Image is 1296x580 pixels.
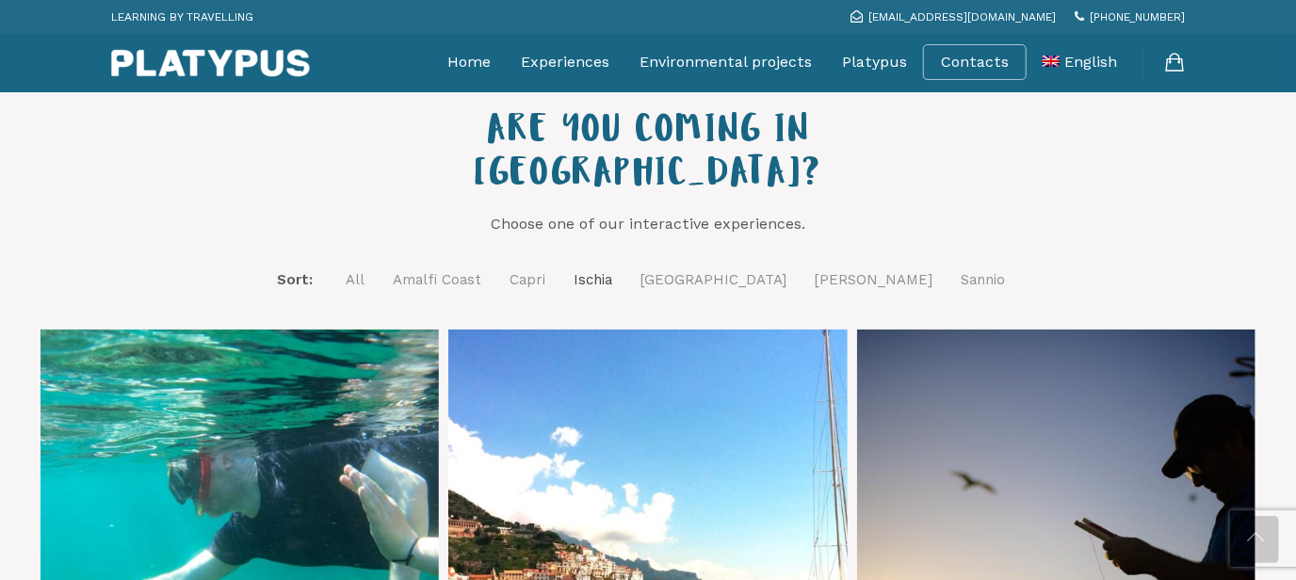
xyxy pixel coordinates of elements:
a: Platypus [842,39,907,86]
span: English [1064,53,1117,71]
a: Experiences [521,39,609,86]
a: Capri [510,268,545,292]
a: Home [447,39,491,86]
a: [PHONE_NUMBER] [1075,10,1185,24]
img: Platypus [111,49,310,77]
span: Sort: [277,271,313,288]
a: [GEOGRAPHIC_DATA] [640,268,786,292]
p: Choose one of our interactive experiences. [380,213,916,235]
a: English [1043,39,1117,86]
a: Ischia [574,268,612,292]
a: [EMAIL_ADDRESS][DOMAIN_NAME] [850,10,1056,24]
a: Amalfi Coast [393,268,481,292]
span: [PHONE_NUMBER] [1090,10,1185,24]
span: ARE YOU COMING IN [GEOGRAPHIC_DATA]? [475,114,822,197]
p: LEARNING BY TRAVELLING [111,5,253,29]
a: [PERSON_NAME] [815,268,932,292]
a: Contacts [941,53,1009,72]
a: Sannio [961,268,1005,292]
a: All [346,268,364,292]
span: [EMAIL_ADDRESS][DOMAIN_NAME] [868,10,1056,24]
a: Environmental projects [640,39,812,86]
